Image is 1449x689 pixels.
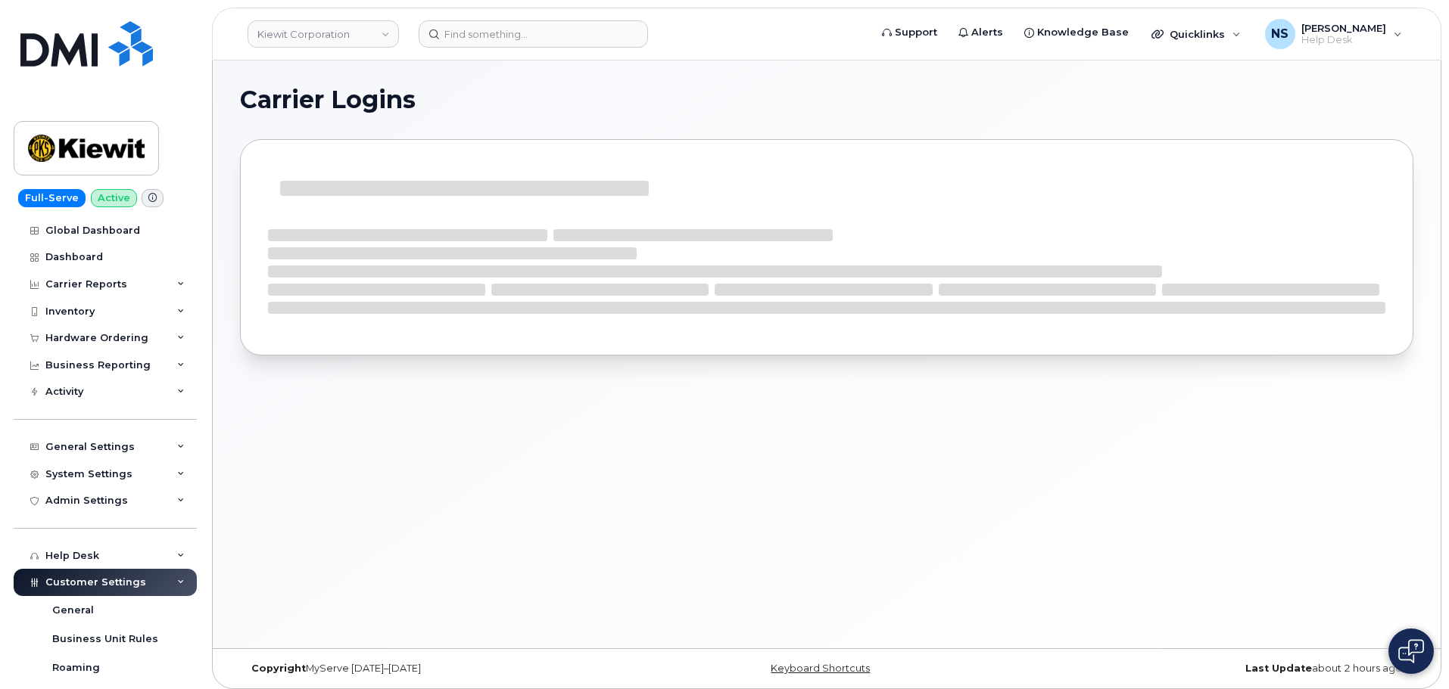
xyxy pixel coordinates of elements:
strong: Last Update [1245,663,1312,674]
div: MyServe [DATE]–[DATE] [240,663,631,675]
a: Keyboard Shortcuts [771,663,870,674]
strong: Copyright [251,663,306,674]
span: Carrier Logins [240,88,416,111]
img: Open chat [1398,639,1424,663]
div: about 2 hours ago [1022,663,1413,675]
